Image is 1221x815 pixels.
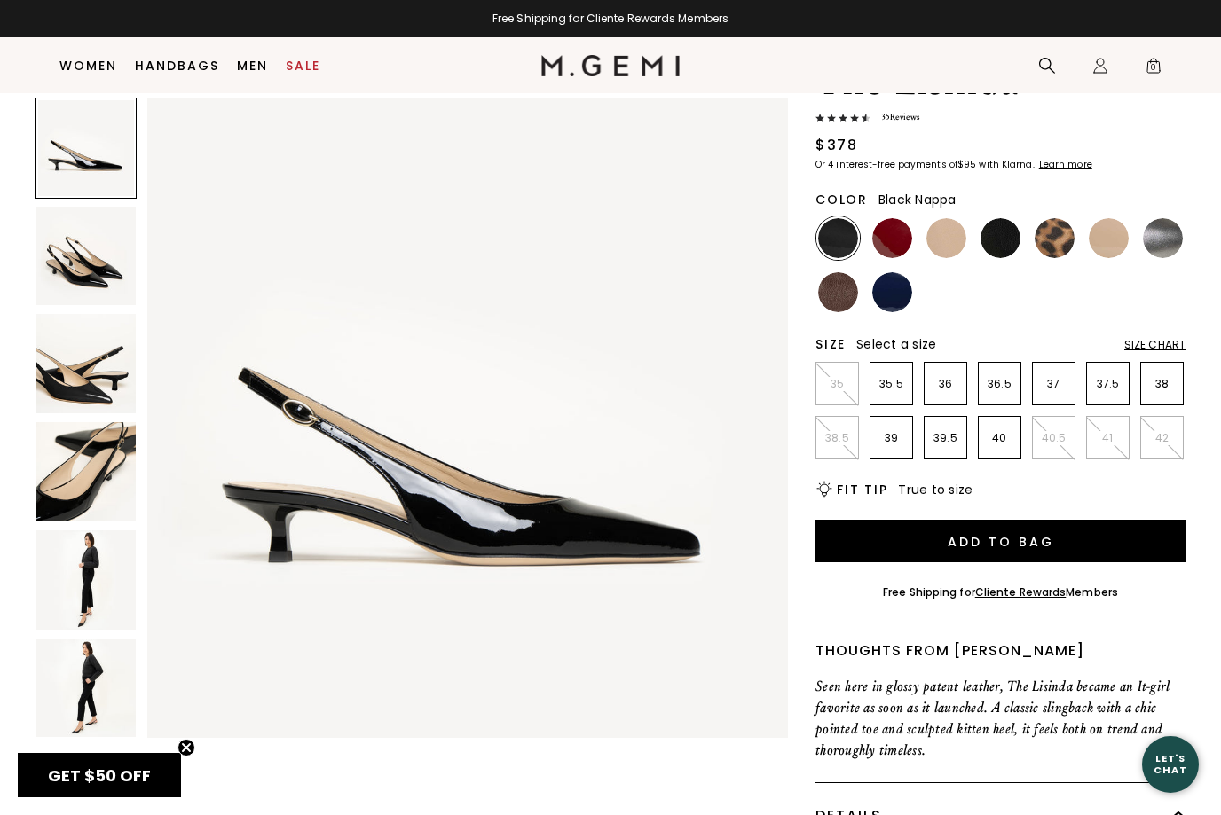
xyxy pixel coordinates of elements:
[815,192,868,207] h2: Color
[1037,160,1092,170] a: Learn more
[818,218,858,258] img: Black Patent
[979,377,1020,391] p: 36.5
[898,481,973,498] span: True to size
[870,431,912,445] p: 39
[1124,338,1186,352] div: Size Chart
[1089,218,1129,258] img: Sand Patent
[816,377,858,391] p: 35
[957,158,976,171] klarna-placement-style-amount: $95
[541,55,681,76] img: M.Gemi
[925,377,966,391] p: 36
[979,431,1020,445] p: 40
[883,585,1118,599] div: Free Shipping for Members
[1033,377,1075,391] p: 37
[1033,431,1075,445] p: 40.5
[981,218,1020,258] img: Black Nappa
[926,218,966,258] img: Beige Nappa
[870,377,912,391] p: 35.5
[59,59,117,73] a: Women
[1039,158,1092,171] klarna-placement-style-cta: Learn more
[815,111,1186,128] a: 35Reviews
[135,59,219,73] a: Handbags
[816,431,858,445] p: 38.5
[815,135,857,156] div: $378
[147,98,788,738] img: The Lisinda
[36,639,136,738] img: The Lisinda
[1087,377,1129,391] p: 37.5
[1087,431,1129,445] p: 41
[1141,377,1183,391] p: 38
[18,753,181,797] div: GET $50 OFFClose teaser
[856,335,936,353] span: Select a size
[837,482,887,497] h2: Fit Tip
[815,676,1186,761] p: Seen here in glossy patent leather, The Lisinda became an It-girl favorite as soon as it launched...
[872,272,912,312] img: Navy Patent
[286,59,320,73] a: Sale
[979,158,1036,171] klarna-placement-style-body: with Klarna
[177,739,195,756] button: Close teaser
[1143,218,1183,258] img: Gunmetal Nappa
[36,207,136,306] img: The Lisinda
[818,272,858,312] img: Chocolate Nappa
[237,59,268,73] a: Men
[870,111,919,124] span: 35 Review s
[1035,218,1075,258] img: Leopard Print
[48,764,151,787] span: GET $50 OFF
[36,314,136,413] img: The Lisinda
[872,218,912,258] img: Ruby Red Patent
[36,530,136,630] img: The Lisinda
[1142,753,1199,775] div: Let's Chat
[1145,60,1162,78] span: 0
[36,422,136,521] img: The Lisinda
[815,158,957,171] klarna-placement-style-body: Or 4 interest-free payments of
[1141,431,1183,445] p: 42
[815,337,846,351] h2: Size
[975,584,1067,599] a: Cliente Rewards
[815,520,1186,562] button: Add to Bag
[815,640,1186,662] div: Thoughts from [PERSON_NAME]
[878,191,957,208] span: Black Nappa
[925,431,966,445] p: 39.5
